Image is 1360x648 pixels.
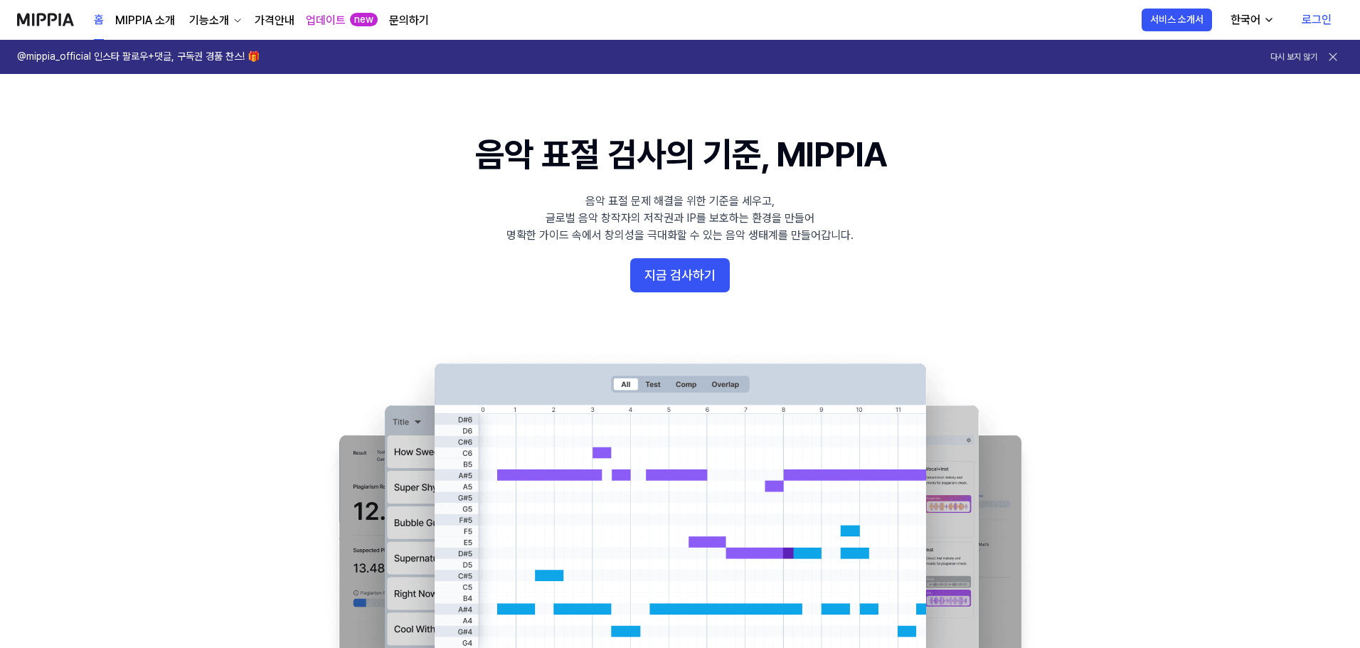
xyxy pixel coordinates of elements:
button: 다시 보지 않기 [1270,51,1317,63]
a: MIPPIA 소개 [115,12,175,29]
div: 기능소개 [186,12,232,29]
div: new [350,13,378,27]
a: 홈 [94,1,104,40]
a: 업데이트 [306,12,346,29]
a: 문의하기 [389,12,429,29]
div: 한국어 [1228,11,1263,28]
h1: @mippia_official 인스타 팔로우+댓글, 구독권 경품 찬스! 🎁 [17,50,260,64]
h1: 음악 표절 검사의 기준, MIPPIA [475,131,886,179]
button: 지금 검사하기 [630,258,730,292]
a: 가격안내 [255,12,294,29]
div: 음악 표절 문제 해결을 위한 기준을 세우고, 글로벌 음악 창작자의 저작권과 IP를 보호하는 환경을 만들어 명확한 가이드 속에서 창의성을 극대화할 수 있는 음악 생태계를 만들어... [506,193,854,244]
button: 한국어 [1219,6,1283,34]
button: 서비스 소개서 [1142,9,1212,31]
button: 기능소개 [186,12,243,29]
img: main Image [310,349,1050,648]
